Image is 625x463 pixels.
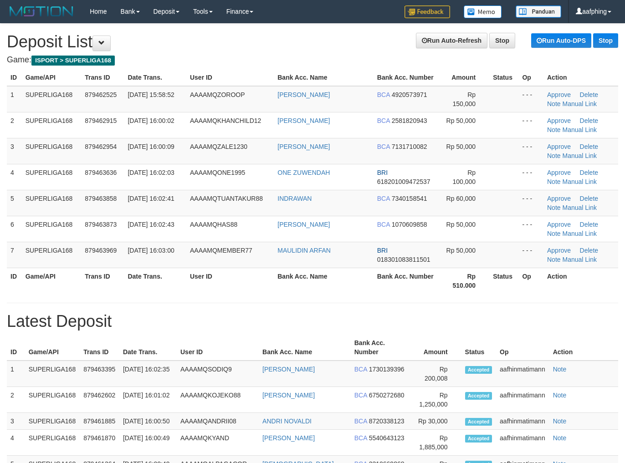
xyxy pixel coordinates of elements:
[518,164,543,190] td: - - -
[377,247,388,254] span: BRI
[547,91,571,98] a: Approve
[518,268,543,294] th: Op
[7,112,22,138] td: 2
[562,100,597,107] a: Manual Link
[124,69,186,86] th: Date Trans.
[547,117,571,124] a: Approve
[85,195,117,202] span: 879463858
[518,112,543,138] td: - - -
[547,195,571,202] a: Approve
[119,335,177,361] th: Date Trans.
[7,361,25,387] td: 1
[22,268,82,294] th: Game/API
[547,143,571,150] a: Approve
[274,69,374,86] th: Bank Acc. Name
[22,138,82,164] td: SUPERLIGA168
[412,335,461,361] th: Amount
[25,335,80,361] th: Game/API
[412,430,461,456] td: Rp 1,885,000
[547,256,561,263] a: Note
[7,138,22,164] td: 3
[190,221,237,228] span: AAAAMQHAS88
[7,268,22,294] th: ID
[80,430,119,456] td: 879461870
[7,387,25,413] td: 2
[22,164,82,190] td: SUPERLIGA168
[374,268,440,294] th: Bank Acc. Number
[7,33,618,51] h1: Deposit List
[547,169,571,176] a: Approve
[190,117,261,124] span: AAAAMQKHANCHILD12
[177,430,259,456] td: AAAAMQKYAND
[562,230,597,237] a: Manual Link
[354,434,367,442] span: BCA
[25,361,80,387] td: SUPERLIGA168
[22,216,82,242] td: SUPERLIGA168
[119,430,177,456] td: [DATE] 16:00:49
[377,143,390,150] span: BCA
[80,361,119,387] td: 879463395
[562,178,597,185] a: Manual Link
[85,221,117,228] span: 879463873
[453,91,476,107] span: Rp 150,000
[416,33,487,48] a: Run Auto-Refresh
[262,434,315,442] a: [PERSON_NAME]
[580,143,598,150] a: Delete
[377,195,390,202] span: BCA
[518,86,543,112] td: - - -
[489,69,518,86] th: Status
[412,361,461,387] td: Rp 200,008
[440,69,489,86] th: Amount
[7,242,22,268] td: 7
[392,117,427,124] span: 2581820943
[22,112,82,138] td: SUPERLIGA168
[190,91,245,98] span: AAAAMQZOROOP
[186,268,274,294] th: User ID
[119,387,177,413] td: [DATE] 16:01:02
[80,413,119,430] td: 879461885
[277,91,330,98] a: [PERSON_NAME]
[7,86,22,112] td: 1
[277,221,330,228] a: [PERSON_NAME]
[124,268,186,294] th: Date Trans.
[190,143,247,150] span: AAAAMQZALE1230
[496,413,549,430] td: aafhinmatimann
[549,335,618,361] th: Action
[547,230,561,237] a: Note
[177,361,259,387] td: AAAAMQSODIQ9
[465,418,492,426] span: Accepted
[262,392,315,399] a: [PERSON_NAME]
[518,190,543,216] td: - - -
[465,366,492,374] span: Accepted
[85,143,117,150] span: 879462954
[22,190,82,216] td: SUPERLIGA168
[405,5,450,18] img: Feedback.jpg
[85,169,117,176] span: 879463636
[7,312,618,331] h1: Latest Deposit
[377,256,430,263] span: 018301083811501
[377,169,388,176] span: BRI
[516,5,561,18] img: panduan.png
[489,33,515,48] a: Stop
[562,256,597,263] a: Manual Link
[277,247,331,254] a: MAULIDIN ARFAN
[80,335,119,361] th: Trans ID
[547,221,571,228] a: Approve
[377,178,430,185] span: 618201009472537
[553,392,567,399] a: Note
[489,268,518,294] th: Status
[128,91,174,98] span: [DATE] 15:58:52
[446,143,476,150] span: Rp 50,000
[461,335,496,361] th: Status
[547,247,571,254] a: Approve
[354,392,367,399] span: BCA
[369,434,405,442] span: 5540643123
[392,221,427,228] span: 1070609858
[25,430,80,456] td: SUPERLIGA168
[453,169,476,185] span: Rp 100,000
[7,413,25,430] td: 3
[277,195,312,202] a: INDRAWAN
[446,117,476,124] span: Rp 50,000
[580,91,598,98] a: Delete
[7,5,76,18] img: MOTION_logo.png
